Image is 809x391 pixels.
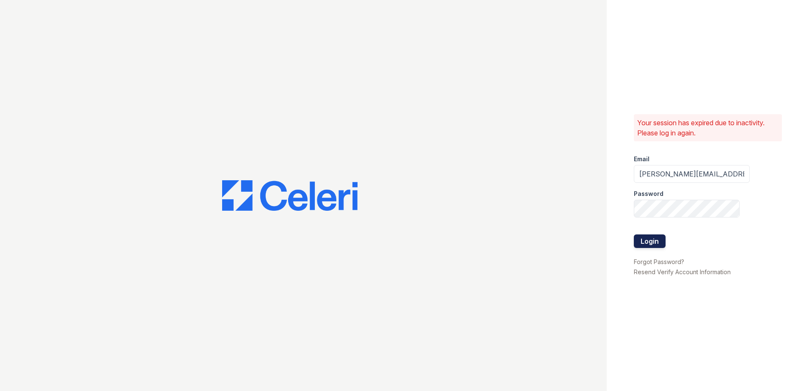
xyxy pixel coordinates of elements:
[634,268,731,275] a: Resend Verify Account Information
[634,234,666,248] button: Login
[222,180,358,211] img: CE_Logo_Blue-a8612792a0a2168367f1c8372b55b34899dd931a85d93a1a3d3e32e68fde9ad4.png
[637,118,779,138] p: Your session has expired due to inactivity. Please log in again.
[634,155,649,163] label: Email
[634,258,684,265] a: Forgot Password?
[634,190,663,198] label: Password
